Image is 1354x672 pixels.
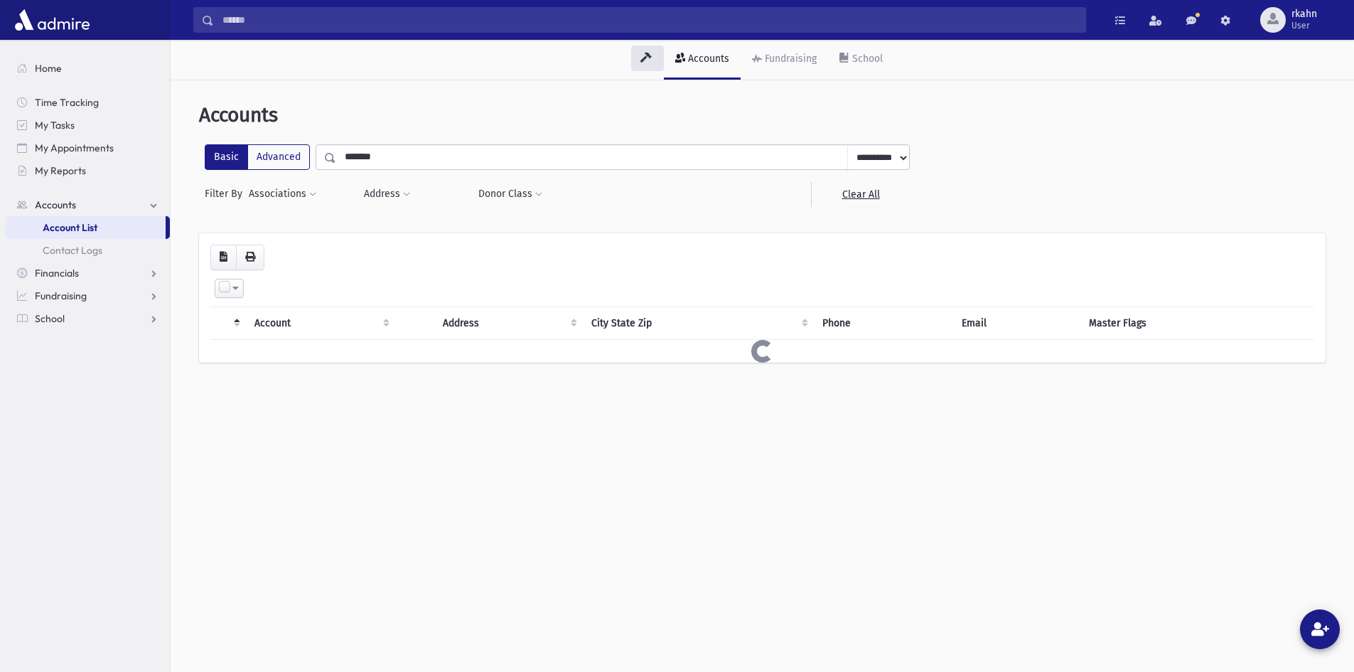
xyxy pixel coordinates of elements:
th: Master Flags : activate to sort column ascending [1080,306,1314,339]
a: Contact Logs [6,239,170,262]
a: Home [6,57,170,80]
a: School [6,307,170,330]
div: Accounts [685,53,729,65]
div: School [849,53,883,65]
span: User [1291,20,1317,31]
span: Financials [35,267,79,279]
label: Advanced [247,144,310,170]
span: Fundraising [35,289,87,302]
a: Accounts [664,40,741,80]
input: Search [214,7,1085,33]
button: Print [236,245,264,270]
th: : activate to sort column ascending [395,306,434,339]
th: Account: activate to sort column ascending [246,306,395,339]
a: My Appointments [6,137,170,159]
span: My Reports [35,164,86,177]
th: Address : activate to sort column ascending [434,306,583,339]
span: My Appointments [35,142,114,154]
span: My Tasks [35,119,75,132]
span: Accounts [199,103,278,127]
a: Fundraising [6,284,170,307]
span: Home [35,62,62,75]
button: CSV [210,245,237,270]
a: Accounts [6,193,170,216]
div: FilterModes [205,144,310,170]
span: Account List [43,221,97,234]
div: Fundraising [762,53,817,65]
th: Email : activate to sort column ascending [953,306,1080,339]
img: AdmirePro [11,6,93,34]
span: rkahn [1291,9,1317,20]
a: Clear All [811,181,910,207]
th: Phone : activate to sort column ascending [814,306,953,339]
span: Accounts [35,198,76,211]
a: Time Tracking [6,91,170,114]
button: Address [363,181,411,207]
a: My Tasks [6,114,170,137]
span: Filter By [205,186,248,201]
span: Contact Logs [43,244,102,257]
th: : activate to sort column descending [210,306,246,339]
button: Donor Class [478,181,543,207]
a: Financials [6,262,170,284]
span: Time Tracking [35,96,99,109]
a: Account List [6,216,166,239]
label: Basic [205,144,248,170]
button: Associations [248,181,317,207]
span: School [35,312,65,325]
a: Fundraising [741,40,828,80]
a: School [828,40,894,80]
th: City State Zip : activate to sort column ascending [583,306,814,339]
a: My Reports [6,159,170,182]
